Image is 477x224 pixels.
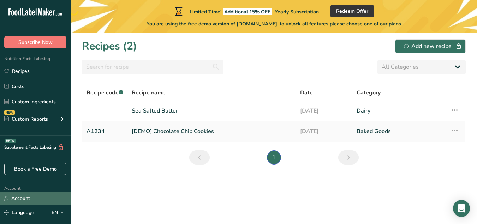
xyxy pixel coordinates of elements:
[173,7,319,16] div: Limited Time!
[404,42,457,51] div: Add new recipe
[87,89,123,97] span: Recipe code
[389,21,401,27] span: plans
[357,103,442,118] a: Dairy
[395,39,466,53] button: Add new recipe
[18,39,53,46] span: Subscribe Now
[132,124,292,139] a: [DEMO] Chocolate Chip Cookies
[132,88,166,97] span: Recipe name
[357,88,381,97] span: Category
[275,8,319,15] span: Yearly Subscription
[300,88,313,97] span: Date
[338,150,359,165] a: Next page
[52,208,66,217] div: EN
[189,150,210,165] a: Previous page
[336,7,368,15] span: Redeem Offer
[453,200,470,217] div: Open Intercom Messenger
[5,139,16,143] div: BETA
[4,110,15,115] div: NEW
[4,163,66,175] a: Book a Free Demo
[357,124,442,139] a: Baked Goods
[147,20,401,28] span: You are using the free demo version of [DOMAIN_NAME], to unlock all features please choose one of...
[300,124,348,139] a: [DATE]
[330,5,374,17] button: Redeem Offer
[4,115,48,123] div: Custom Reports
[87,124,123,139] a: A1234
[300,103,348,118] a: [DATE]
[82,38,137,54] h1: Recipes (2)
[4,36,66,48] button: Subscribe Now
[223,8,272,15] span: Additional 15% OFF
[4,206,34,219] a: Language
[132,103,292,118] a: Sea Salted Butter
[82,60,223,74] input: Search for recipe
